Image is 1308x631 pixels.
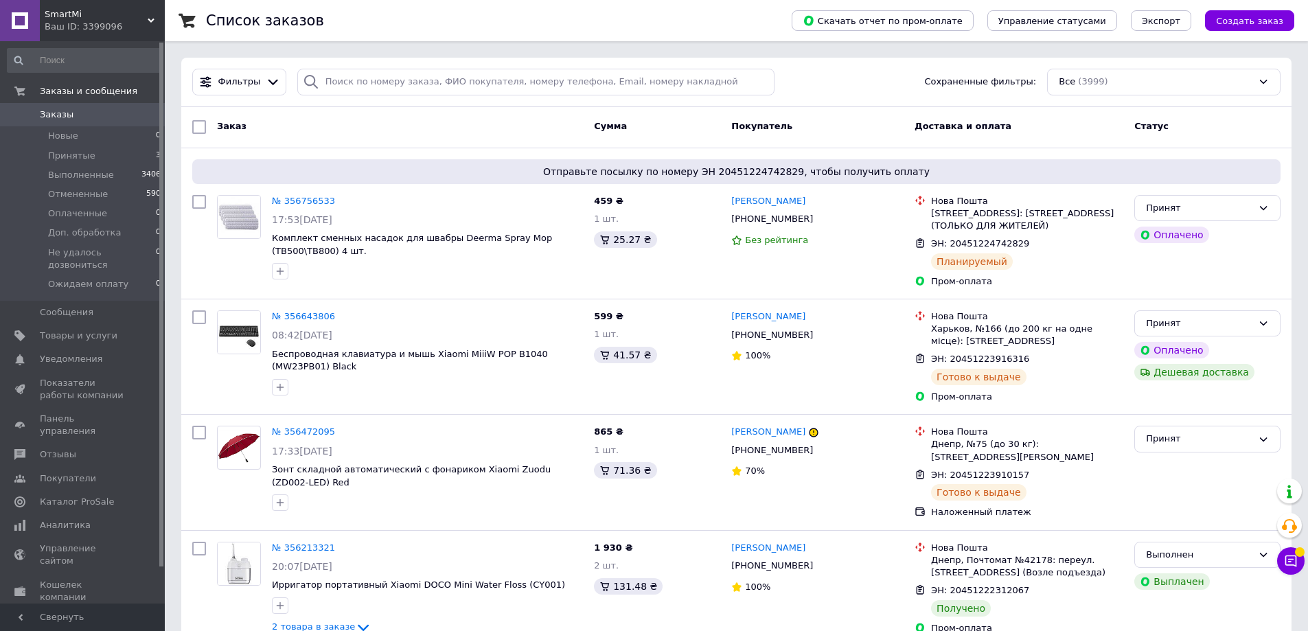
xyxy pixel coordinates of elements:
[931,506,1123,518] div: Наложенный платеж
[1146,548,1252,562] div: Выполнен
[931,391,1123,403] div: Пром-оплата
[40,85,137,97] span: Заказы и сообщения
[48,207,107,220] span: Оплаченные
[156,150,161,162] span: 3
[745,350,770,360] span: 100%
[272,580,565,590] a: Ирригатор портативный Xiaomi DOCO Mini Water Floss (CY001)
[297,69,775,95] input: Поиск по номеру заказа, ФИО покупателя, номеру телефона, Email, номеру накладной
[272,426,335,437] a: № 356472095
[218,311,260,354] img: Фото товару
[931,207,1123,232] div: [STREET_ADDRESS]: [STREET_ADDRESS] (ТОЛЬКО ДЛЯ ЖИТЕЛЕЙ)
[40,579,127,604] span: Кошелек компании
[731,542,805,555] a: [PERSON_NAME]
[7,48,162,73] input: Поиск
[1131,10,1191,31] button: Экспорт
[931,238,1029,249] span: ЭН: 20451224742829
[931,470,1029,480] span: ЭН: 20451223910157
[731,195,805,208] a: [PERSON_NAME]
[45,8,148,21] span: SmartMi
[594,578,663,595] div: 131.48 ₴
[156,278,161,290] span: 0
[48,246,156,271] span: Не удалось дозвониться
[272,446,332,457] span: 17:33[DATE]
[745,582,770,592] span: 100%
[1146,432,1252,446] div: Принят
[272,330,332,341] span: 08:42[DATE]
[731,426,805,439] a: [PERSON_NAME]
[931,275,1123,288] div: Пром-оплата
[218,76,261,89] span: Фильтры
[40,353,102,365] span: Уведомления
[40,330,117,342] span: Товары и услуги
[48,169,114,181] span: Выполненные
[48,227,121,239] span: Доп. обработка
[40,448,76,461] span: Отзывы
[272,542,335,553] a: № 356213321
[272,349,548,372] a: Беспроводная клавиатура и мышь Xiaomi MiiiW POP B1040 (MW23PB01) Black
[48,188,108,200] span: Отмененные
[745,235,808,245] span: Без рейтинга
[931,369,1026,385] div: Готово к выдаче
[731,121,792,131] span: Покупатель
[931,310,1123,323] div: Нова Пошта
[924,76,1036,89] span: Сохраненные фильтры:
[594,462,656,479] div: 71.36 ₴
[803,14,963,27] span: Скачать отчет по пром-оплате
[218,196,260,238] img: Фото товару
[1059,76,1075,89] span: Все
[728,557,816,575] div: [PHONE_NUMBER]
[931,585,1029,595] span: ЭН: 20451222312067
[217,542,261,586] a: Фото товару
[728,441,816,459] div: [PHONE_NUMBER]
[931,484,1026,501] div: Готово к выдаче
[156,246,161,271] span: 0
[156,130,161,142] span: 0
[272,233,552,256] a: Комплект сменных насадок для швабры Deerma Spray Mop (TB500\TB800) 4 шт.
[156,207,161,220] span: 0
[146,188,161,200] span: 590
[272,464,551,487] a: Зонт складной автоматический с фонариком Xiaomi Zuodu (ZD002-LED) Red
[1277,547,1305,575] button: Чат с покупателем
[40,306,93,319] span: Сообщения
[217,121,246,131] span: Заказ
[272,196,335,206] a: № 356756533
[931,554,1123,579] div: Днепр, Почтомат №42178: переул. [STREET_ADDRESS] (Возле подъезда)
[594,329,619,339] span: 1 шт.
[141,169,161,181] span: 3406
[931,542,1123,554] div: Нова Пошта
[931,600,991,617] div: Получено
[594,231,656,248] div: 25.27 ₴
[1191,15,1294,25] a: Создать заказ
[45,21,165,33] div: Ваш ID: 3399096
[931,426,1123,438] div: Нова Пошта
[40,496,114,508] span: Каталог ProSale
[745,466,765,476] span: 70%
[1146,317,1252,331] div: Принят
[931,195,1123,207] div: Нова Пошта
[40,519,91,531] span: Аналитика
[987,10,1117,31] button: Управление статусами
[272,214,332,225] span: 17:53[DATE]
[594,214,619,224] span: 1 шт.
[40,472,96,485] span: Покупатели
[1134,121,1169,131] span: Статус
[48,150,95,162] span: Принятые
[594,121,627,131] span: Сумма
[48,278,128,290] span: Ожидаем оплату
[217,426,261,470] a: Фото товару
[594,196,623,206] span: 459 ₴
[218,542,260,585] img: Фото товару
[48,130,78,142] span: Новые
[931,438,1123,463] div: Днепр, №75 (до 30 кг): [STREET_ADDRESS][PERSON_NAME]
[594,542,632,553] span: 1 930 ₴
[998,16,1106,26] span: Управление статусами
[1134,342,1208,358] div: Оплачено
[915,121,1011,131] span: Доставка и оплата
[931,354,1029,364] span: ЭН: 20451223916316
[792,10,974,31] button: Скачать отчет по пром-оплате
[206,12,324,29] h1: Список заказов
[731,310,805,323] a: [PERSON_NAME]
